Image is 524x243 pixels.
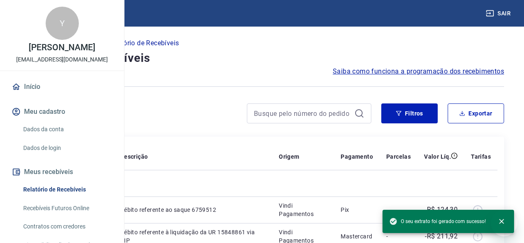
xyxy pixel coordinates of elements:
[120,206,266,214] p: Débito referente ao saque 6759512
[341,206,373,214] p: Pix
[20,121,114,138] a: Dados da conta
[46,7,79,40] div: Y
[333,66,504,76] a: Saiba como funciona a programação dos recebimentos
[448,103,504,123] button: Exportar
[10,78,114,96] a: Início
[381,103,438,123] button: Filtros
[254,107,351,120] input: Busque pelo número do pedido
[16,55,108,64] p: [EMAIL_ADDRESS][DOMAIN_NAME]
[341,232,373,241] p: Mastercard
[424,152,451,161] p: Valor Líq.
[386,206,411,214] p: -
[20,50,504,66] h4: Relatório de Recebíveis
[386,152,411,161] p: Parcelas
[279,152,299,161] p: Origem
[279,201,327,218] p: Vindi Pagamentos
[386,232,411,241] p: -
[484,6,514,21] button: Sair
[425,231,458,241] p: -R$ 211,92
[20,140,114,157] a: Dados de login
[10,163,114,181] button: Meus recebíveis
[425,205,458,215] p: -R$ 124,30
[107,38,179,48] p: Relatório de Recebíveis
[389,217,486,226] span: O seu extrato foi gerado com sucesso!
[341,152,373,161] p: Pagamento
[20,218,114,235] a: Contratos com credores
[20,200,114,217] a: Recebíveis Futuros Online
[471,152,491,161] p: Tarifas
[29,43,95,52] p: [PERSON_NAME]
[20,181,114,198] a: Relatório de Recebíveis
[10,103,114,121] button: Meu cadastro
[491,210,517,236] iframe: Botão para abrir a janela de mensagens
[120,152,148,161] p: Descrição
